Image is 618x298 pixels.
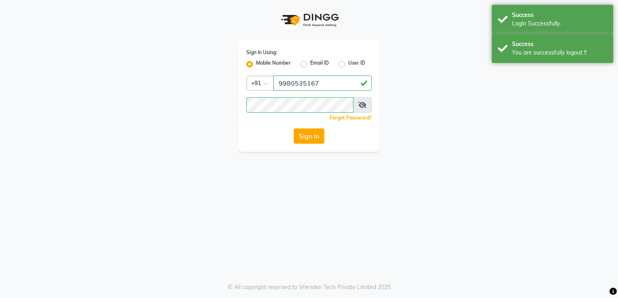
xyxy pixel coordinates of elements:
label: Sign In Using: [246,49,277,56]
div: Success [512,11,607,19]
label: Mobile Number [256,59,291,69]
a: Forgot Password? [330,115,372,121]
div: Success [512,40,607,48]
button: Sign In [294,128,324,144]
label: User ID [348,59,365,69]
div: You are successfully logout !! [512,48,607,57]
div: Login Successfully. [512,19,607,28]
input: Username [273,76,372,91]
input: Username [246,97,353,113]
label: Email ID [310,59,329,69]
img: logo1.svg [277,8,341,32]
